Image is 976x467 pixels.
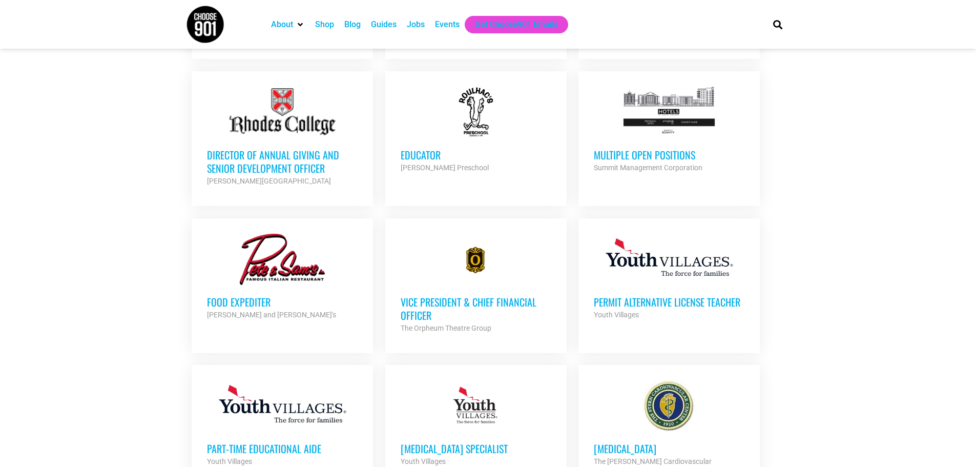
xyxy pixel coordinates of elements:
[594,295,744,309] h3: Permit Alternative License Teacher
[435,18,460,31] a: Events
[594,442,744,455] h3: [MEDICAL_DATA]
[407,18,425,31] a: Jobs
[207,442,358,455] h3: Part-Time Educational Aide
[207,457,252,465] strong: Youth Villages
[315,18,334,31] a: Shop
[578,71,760,189] a: Multiple Open Positions Summit Management Corporation
[385,218,567,350] a: Vice President & Chief Financial Officer The Orpheum Theatre Group
[475,18,558,31] a: Get Choose901 Emails
[344,18,361,31] a: Blog
[207,311,336,319] strong: [PERSON_NAME] and [PERSON_NAME]'s
[266,16,756,33] nav: Main nav
[192,218,373,336] a: Food Expediter [PERSON_NAME] and [PERSON_NAME]'s
[401,148,551,161] h3: Educator
[401,295,551,322] h3: Vice President & Chief Financial Officer
[594,148,744,161] h3: Multiple Open Positions
[271,18,293,31] a: About
[385,71,567,189] a: Educator [PERSON_NAME] Preschool
[401,457,446,465] strong: Youth Villages
[401,324,491,332] strong: The Orpheum Theatre Group
[594,311,639,319] strong: Youth Villages
[401,164,489,172] strong: [PERSON_NAME] Preschool
[207,148,358,175] h3: Director of Annual Giving and Senior Development Officer
[192,71,373,202] a: Director of Annual Giving and Senior Development Officer [PERSON_NAME][GEOGRAPHIC_DATA]
[207,295,358,309] h3: Food Expediter
[266,16,310,33] div: About
[401,442,551,455] h3: [MEDICAL_DATA] Specialist
[769,16,786,33] div: Search
[371,18,397,31] a: Guides
[594,164,702,172] strong: Summit Management Corporation
[578,218,760,336] a: Permit Alternative License Teacher Youth Villages
[207,177,331,185] strong: [PERSON_NAME][GEOGRAPHIC_DATA]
